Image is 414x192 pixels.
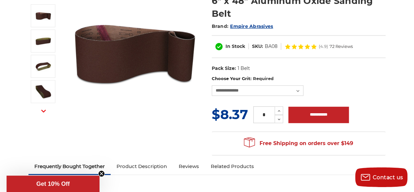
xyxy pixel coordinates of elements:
[373,174,403,181] span: Contact us
[265,43,278,50] dd: BA08
[35,33,51,49] img: 6" x 48" AOX Sanding Belt
[35,58,51,75] img: 6" x 48" Sanding Belt - Aluminum Oxide
[212,65,236,72] dt: Pack Size:
[212,75,386,82] label: Choose Your Grit:
[35,8,51,24] img: 6" x 48" Aluminum Oxide Sanding Belt
[36,104,51,118] button: Next
[35,83,51,100] img: 6" x 48" Sanding Belt - AOX
[319,44,328,49] span: (4.9)
[237,65,250,72] dd: 1 Belt
[230,23,273,29] a: Empire Abrasives
[28,159,111,174] a: Frequently Bought Together
[225,43,245,49] span: In Stock
[355,167,407,187] button: Contact us
[36,181,70,187] span: Get 10% Off
[212,106,248,122] span: $8.37
[330,44,353,49] span: 72 Reviews
[252,43,263,50] dt: SKU:
[111,159,173,174] a: Product Description
[7,176,99,192] div: Get 10% OffClose teaser
[205,159,260,174] a: Related Products
[173,159,205,174] a: Reviews
[212,23,229,29] span: Brand:
[98,170,105,177] button: Close teaser
[244,137,353,150] span: Free Shipping on orders over $149
[253,76,273,81] small: Required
